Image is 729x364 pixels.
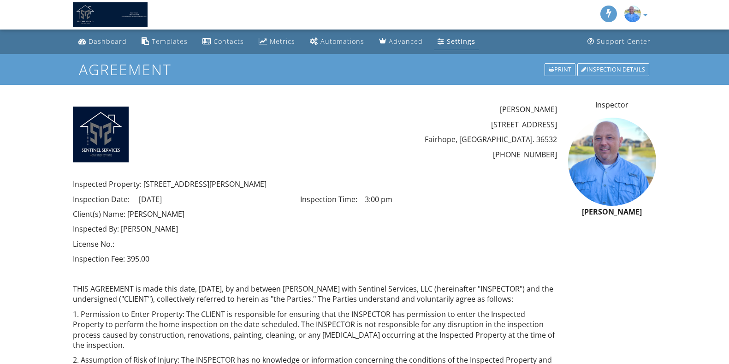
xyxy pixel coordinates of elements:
[577,63,649,76] div: Inspection Details
[320,37,364,46] div: Automations
[434,33,479,50] a: Settings
[375,33,427,50] a: Advanced
[73,224,557,234] p: Inspected By: [PERSON_NAME]
[73,239,557,249] p: License No.:
[75,33,130,50] a: Dashboard
[213,37,244,46] div: Contacts
[447,37,475,46] div: Settings
[73,309,557,351] p: 1. Permission to Enter Property: The CLIENT is responsible for ensuring that the INSPECTOR has pe...
[270,37,295,46] div: Metrics
[73,107,129,162] img: 1709427481673.jpg
[568,100,656,110] p: Inspector
[73,284,557,304] p: THIS AGREEMENT is made this date, [DATE], by and between [PERSON_NAME] with Sentinel Services, LL...
[79,61,650,78] h1: Agreement
[624,6,641,22] img: img_2184_jpg.jpg
[73,134,557,144] p: Fairhope, [GEOGRAPHIC_DATA]. 36532
[584,33,654,50] a: Support Center
[576,62,650,77] a: Inspection Details
[73,119,557,130] p: [STREET_ADDRESS]
[73,104,557,114] p: [PERSON_NAME]
[306,33,368,50] a: Automations (Basic)
[73,2,148,27] img: Sentinel Services
[73,179,557,189] p: Inspected Property: [STREET_ADDRESS][PERSON_NAME]
[544,62,576,77] a: Print
[199,33,248,50] a: Contacts
[255,33,299,50] a: Metrics
[73,149,557,160] p: [PHONE_NUMBER]
[545,63,575,76] div: Print
[152,37,188,46] div: Templates
[568,208,656,216] h6: [PERSON_NAME]
[73,209,557,219] p: Client(s) Name: [PERSON_NAME]
[389,37,423,46] div: Advanced
[597,37,651,46] div: Support Center
[568,118,656,206] img: img_2184_jpg.jpg
[73,194,557,204] p: Inspection Date: [DATE] Inspection Time: 3:00 pm
[138,33,191,50] a: Templates
[89,37,127,46] div: Dashboard
[73,254,557,264] p: Inspection Fee: 395.00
